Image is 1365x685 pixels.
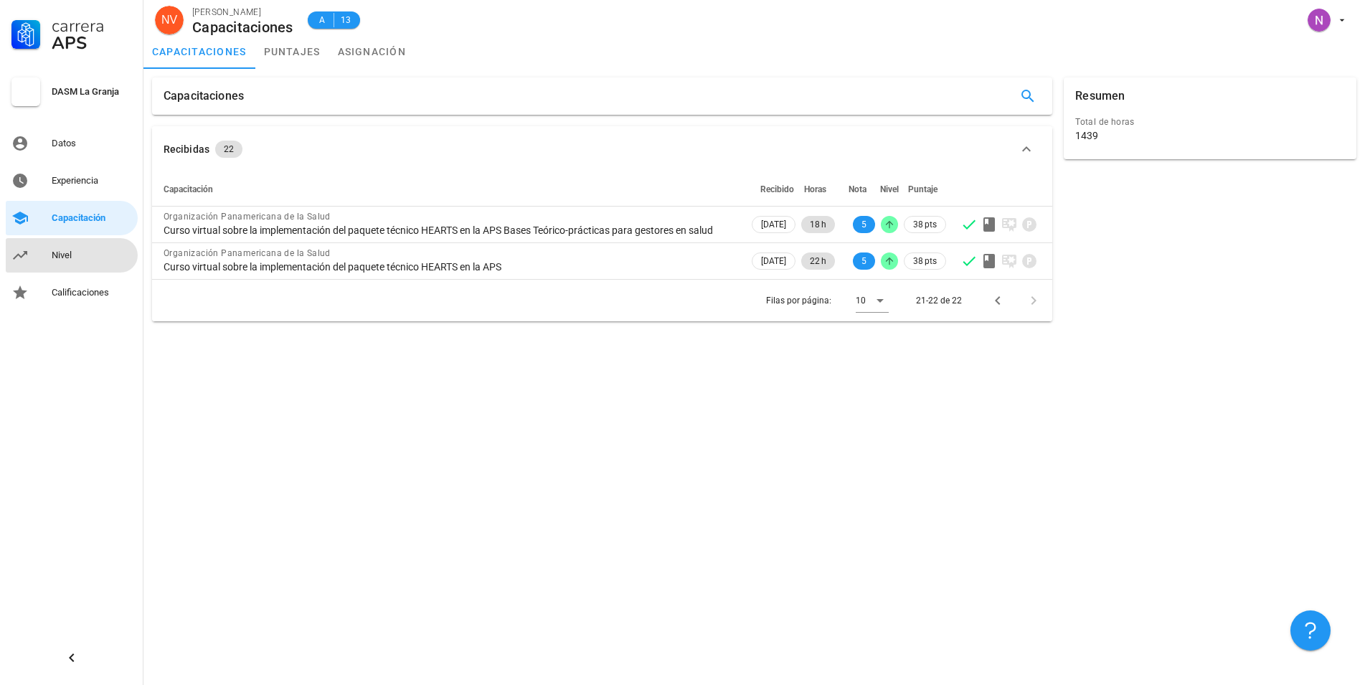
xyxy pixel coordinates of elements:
a: Nivel [6,238,138,273]
th: Nivel [878,172,901,207]
div: Capacitación [52,212,132,224]
div: Resumen [1075,77,1125,115]
button: Recibidas 22 [152,126,1052,172]
a: Datos [6,126,138,161]
span: NV [161,6,177,34]
div: Total de horas [1075,115,1345,129]
div: Nivel [52,250,132,261]
div: Recibidas [164,141,209,157]
span: Nota [849,184,866,194]
div: 1439 [1075,129,1098,142]
button: Página anterior [985,288,1011,313]
span: Puntaje [908,184,937,194]
th: Recibido [749,172,798,207]
a: Capacitación [6,201,138,235]
th: Nota [838,172,878,207]
a: Calificaciones [6,275,138,310]
span: 5 [861,216,866,233]
span: 22 h [810,252,826,270]
span: Organización Panamericana de la Salud [164,212,331,222]
div: Curso virtual sobre la implementación del paquete técnico HEARTS en la APS [164,260,737,273]
th: Puntaje [901,172,949,207]
span: 38 pts [913,217,937,232]
span: Recibido [760,184,794,194]
a: puntajes [255,34,329,69]
div: 10Filas por página: [856,289,889,312]
div: Experiencia [52,175,132,186]
div: Capacitaciones [192,19,293,35]
span: Organización Panamericana de la Salud [164,248,331,258]
span: Horas [804,184,826,194]
span: [DATE] [761,253,786,269]
div: DASM La Granja [52,86,132,98]
a: asignación [329,34,415,69]
div: Calificaciones [52,287,132,298]
span: 5 [861,252,866,270]
a: Experiencia [6,164,138,198]
div: Capacitaciones [164,77,244,115]
div: Curso virtual sobre la implementación del paquete técnico HEARTS en la APS Bases Teórico-práctica... [164,224,737,237]
div: 21-22 de 22 [916,294,962,307]
span: 13 [340,13,351,27]
div: APS [52,34,132,52]
div: Filas por página: [766,280,889,321]
th: Horas [798,172,838,207]
div: Carrera [52,17,132,34]
a: capacitaciones [143,34,255,69]
span: Capacitación [164,184,213,194]
span: Nivel [880,184,899,194]
div: avatar [155,6,184,34]
div: avatar [1308,9,1331,32]
span: 22 [224,141,234,158]
th: Capacitación [152,172,749,207]
div: [PERSON_NAME] [192,5,293,19]
div: Datos [52,138,132,149]
span: [DATE] [761,217,786,232]
span: A [316,13,328,27]
div: 10 [856,294,866,307]
span: 38 pts [913,254,937,268]
span: 18 h [810,216,826,233]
